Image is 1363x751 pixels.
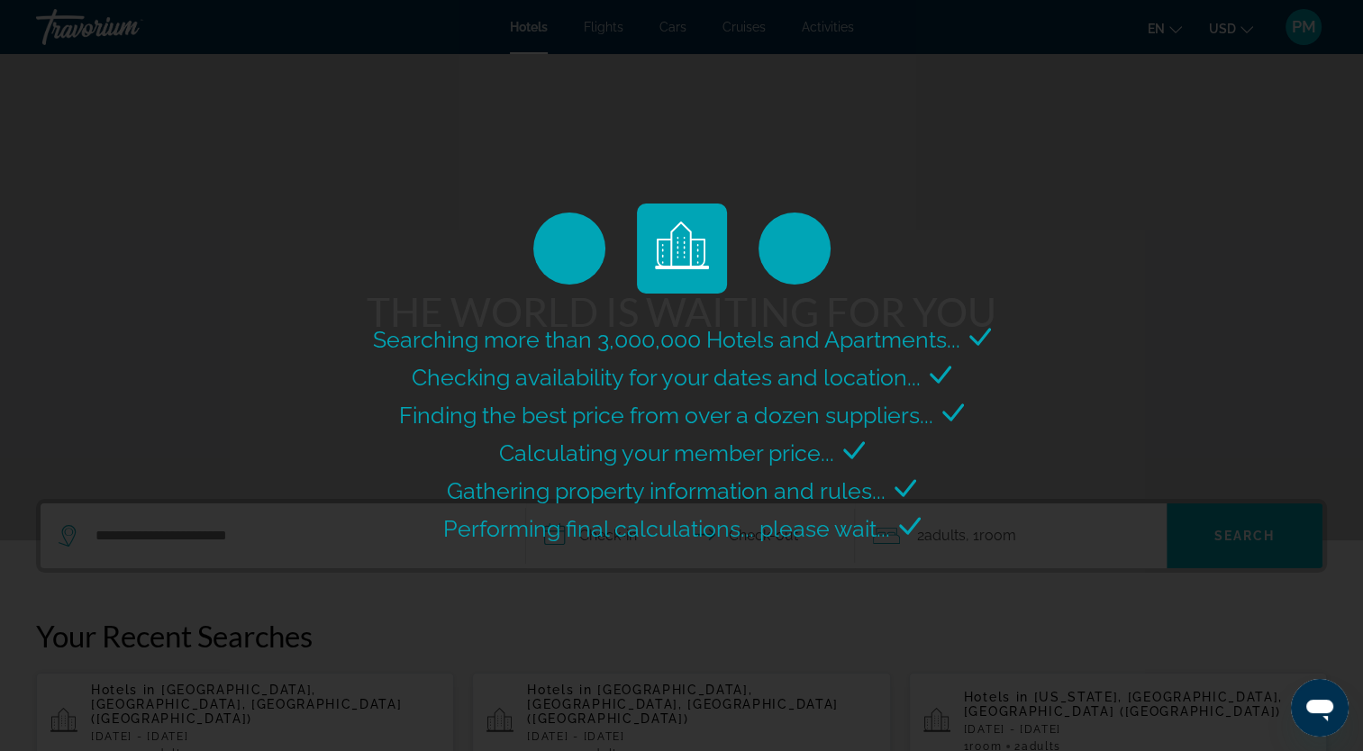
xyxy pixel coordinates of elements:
[412,364,921,391] span: Checking availability for your dates and location...
[447,477,886,504] span: Gathering property information and rules...
[1291,679,1349,737] iframe: Button to launch messaging window
[443,515,890,542] span: Performing final calculations... please wait...
[399,402,933,429] span: Finding the best price from over a dozen suppliers...
[373,326,960,353] span: Searching more than 3,000,000 Hotels and Apartments...
[499,439,834,466] span: Calculating your member price...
